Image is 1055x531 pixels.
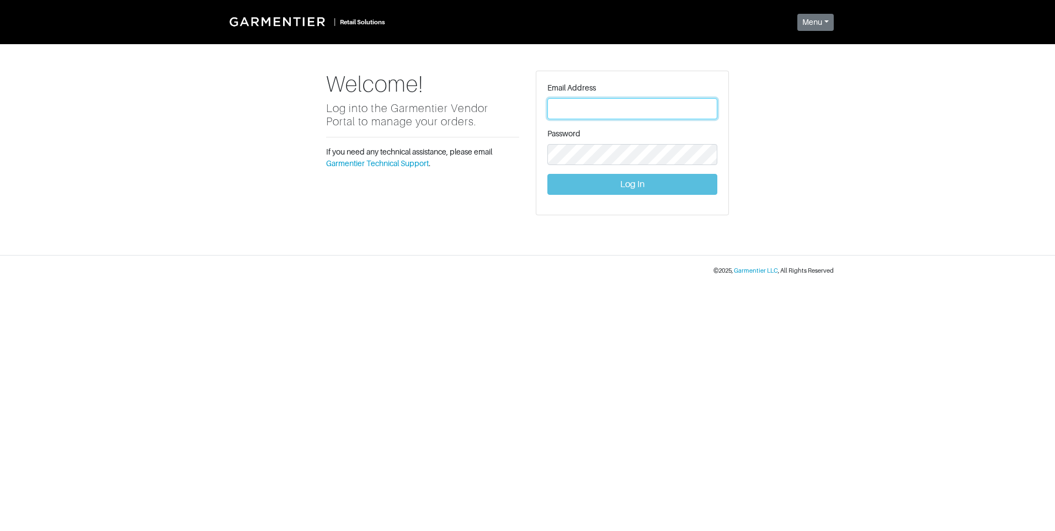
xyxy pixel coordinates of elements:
[797,14,834,31] button: Menu
[334,16,335,28] div: |
[326,159,429,168] a: Garmentier Technical Support
[326,102,519,128] h5: Log into the Garmentier Vendor Portal to manage your orders.
[326,71,519,97] h1: Welcome!
[547,82,596,94] label: Email Address
[326,146,519,169] p: If you need any technical assistance, please email .
[713,267,834,274] small: © 2025 , , All Rights Reserved
[340,19,385,25] small: Retail Solutions
[547,128,580,140] label: Password
[221,9,390,34] a: |Retail Solutions
[547,174,717,195] button: Log In
[223,11,334,32] img: Garmentier
[734,267,778,274] a: Garmentier LLC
